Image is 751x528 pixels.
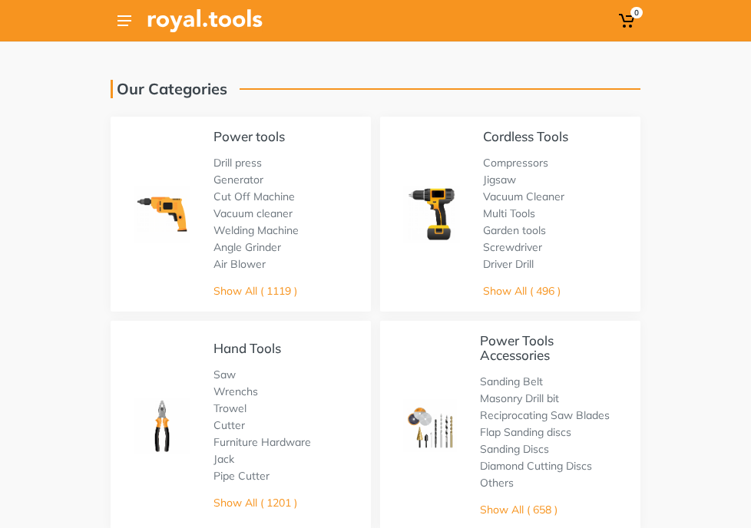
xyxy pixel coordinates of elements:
[483,173,516,186] a: Jigsaw
[147,9,263,32] img: Royal Tools Logo
[213,206,293,220] a: Vacuum cleaner
[480,391,559,405] a: Masonry Drill bit
[213,452,234,466] a: Jack
[483,190,564,203] a: Vacuum Cleaner
[213,173,263,186] a: Generator
[483,240,542,254] a: Screwdriver
[213,190,295,203] a: Cut Off Machine
[480,375,543,388] a: Sanding Belt
[213,128,285,144] a: Power tools
[615,7,640,35] a: 0
[213,368,236,381] a: Saw
[480,332,554,363] a: Power Tools Accessories
[630,7,643,18] span: 0
[213,401,246,415] a: Trowel
[213,284,297,298] a: Show All ( 1119 )
[213,469,270,483] a: Pipe Cutter
[483,257,534,271] a: Driver Drill
[483,128,568,144] a: Cordless Tools
[480,476,514,490] a: Others
[480,425,571,439] a: Flap Sanding discs
[480,408,610,422] a: Reciprocating Saw Blades
[480,442,549,456] a: Sanding Discs
[213,340,281,356] a: Hand Tools
[134,398,190,454] img: Royal - Hand Tools
[213,223,299,237] a: Welding Machine
[403,399,457,453] img: Royal - Power Tools Accessories
[213,156,262,170] a: Drill press
[483,156,548,170] a: Compressors
[480,459,592,473] a: Diamond Cutting Discs
[213,496,297,510] a: Show All ( 1201 )
[213,257,266,271] a: Air Blower
[403,186,460,243] img: Royal - Cordless Tools
[213,384,258,398] a: Wrenchs
[483,223,546,237] a: Garden tools
[213,435,311,449] a: Furniture Hardware
[134,186,190,243] img: Royal - Power tools
[213,240,281,254] a: Angle Grinder
[111,80,227,98] h1: Our Categories
[483,206,535,220] a: Multi Tools
[480,503,557,516] a: Show All ( 658 )
[483,284,561,298] a: Show All ( 496 )
[213,418,245,432] a: Cutter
